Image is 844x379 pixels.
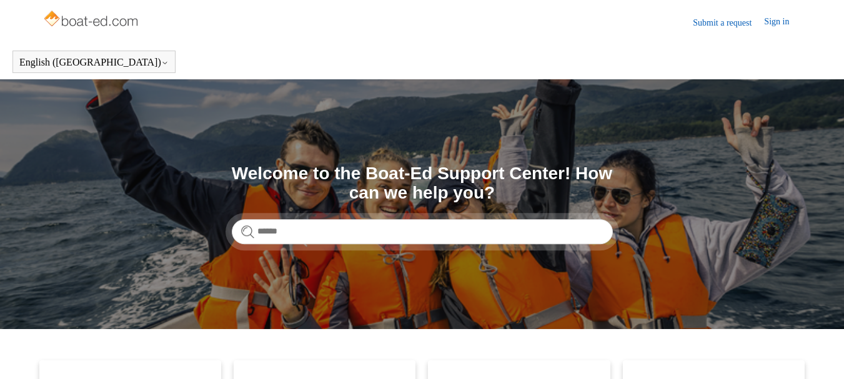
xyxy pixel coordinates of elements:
[19,57,169,68] button: English ([GEOGRAPHIC_DATA])
[764,15,802,30] a: Sign in
[802,337,835,370] div: Live chat
[232,164,613,203] h1: Welcome to the Boat-Ed Support Center! How can we help you?
[42,7,142,32] img: Boat-Ed Help Center home page
[693,16,764,29] a: Submit a request
[232,219,613,244] input: Search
